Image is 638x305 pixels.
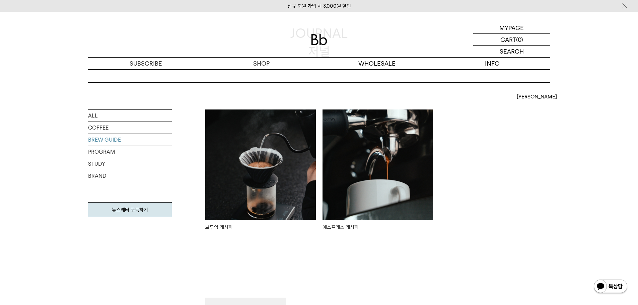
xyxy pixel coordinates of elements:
[88,146,172,158] a: PROGRAM
[323,223,433,239] div: 에스프레소 레시피
[88,158,172,170] a: STUDY
[205,109,316,220] img: 브루잉 레시피
[205,109,316,239] a: 브루잉 레시피 브루잉 레시피
[88,110,172,122] a: ALL
[323,109,433,220] img: 에스프레소 레시피
[205,223,316,239] div: 브루잉 레시피
[287,3,351,9] a: 신규 회원 가입 시 3,000원 할인
[473,22,550,34] a: MYPAGE
[593,279,628,295] img: 카카오톡 채널 1:1 채팅 버튼
[88,58,204,69] a: SUBSCRIBE
[516,34,523,45] p: (0)
[500,46,524,57] p: SEARCH
[88,134,172,146] a: BREW GUIDE
[319,58,435,69] p: WHOLESALE
[204,58,319,69] a: SHOP
[517,93,557,101] span: [PERSON_NAME]
[500,34,516,45] p: CART
[88,202,172,217] a: 뉴스레터 구독하기
[473,34,550,46] a: CART (0)
[499,22,524,33] p: MYPAGE
[435,58,550,69] p: INFO
[311,34,327,45] img: 로고
[88,122,172,134] a: COFFEE
[88,170,172,182] a: BRAND
[323,109,433,247] a: 에스프레소 레시피 에스프레소 레시피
